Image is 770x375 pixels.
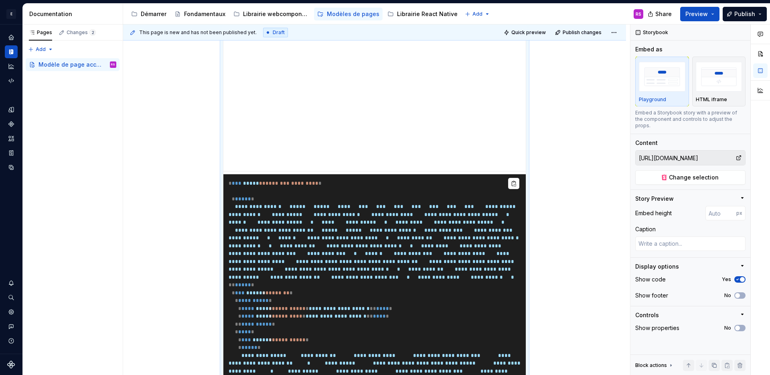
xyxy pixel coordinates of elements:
a: Modèle de page accessibilitéRS [26,58,120,71]
a: Storybook stories [5,147,18,159]
a: Analytics [5,60,18,73]
div: Librairie webcomponents [243,10,309,18]
button: Notifications [5,277,18,289]
div: E [6,9,16,19]
p: HTML iframe [696,96,727,103]
button: Display options [635,263,746,271]
a: Démarrer [128,8,170,20]
div: Changes [67,29,96,36]
div: Embed as [635,45,663,53]
a: Data sources [5,161,18,174]
button: Quick preview [501,27,549,38]
span: Share [655,10,672,18]
a: Settings [5,306,18,318]
button: Search ⌘K [5,291,18,304]
button: Change selection [635,170,746,185]
div: Fondamentaux [184,10,225,18]
button: Contact support [5,320,18,333]
div: Librairie React Native [397,10,458,18]
div: Modèles de pages [327,10,379,18]
div: Block actions [635,360,674,371]
div: RS [111,61,115,69]
div: Story Preview [635,195,674,203]
a: Librairie webcomponents [230,8,312,20]
span: This page is new and has not been published yet. [139,29,257,36]
span: Quick preview [511,29,546,36]
label: No [724,325,731,331]
div: Page tree [26,58,120,71]
a: Design tokens [5,103,18,116]
span: Draft [273,29,285,36]
button: placeholderHTML iframe [692,57,746,106]
span: 2 [89,29,96,36]
div: Page tree [128,6,461,22]
button: Preview [680,7,719,21]
div: Documentation [29,10,120,18]
div: Embed a Storybook story with a preview of the component and controls to adjust the props. [635,110,746,129]
div: Show footer [635,291,668,300]
div: Modèle de page accessibilité [38,61,105,69]
div: Show code [635,275,666,283]
img: placeholder [696,62,742,91]
button: Publish [723,7,767,21]
a: Home [5,31,18,44]
div: Content [635,139,658,147]
p: px [736,210,742,216]
span: Add [36,46,46,53]
a: Fondamentaux [171,8,229,20]
div: Controls [635,311,659,319]
input: Auto [705,206,736,220]
button: Publish changes [553,27,605,38]
a: Librairie React Native [384,8,461,20]
div: Embed height [635,209,672,217]
span: Change selection [669,173,719,181]
div: Caption [635,225,656,233]
span: Preview [685,10,708,18]
button: Controls [635,311,746,319]
button: Share [644,7,677,21]
button: Add [462,8,492,20]
a: Components [5,118,18,130]
button: Add [26,44,56,55]
span: Publish changes [563,29,602,36]
a: Documentation [5,45,18,58]
a: Assets [5,132,18,145]
label: No [724,292,731,299]
span: Add [472,11,482,17]
button: E [2,5,21,22]
div: Block actions [635,362,667,369]
span: Publish [734,10,755,18]
a: Modèles de pages [314,8,383,20]
p: Playground [639,96,666,103]
img: placeholder [639,62,685,91]
label: Yes [722,276,731,283]
button: Story Preview [635,195,746,203]
a: Code automation [5,74,18,87]
div: Pages [29,29,52,36]
div: Show properties [635,324,679,332]
div: Démarrer [141,10,166,18]
div: Display options [635,263,679,271]
svg: Supernova Logo [7,361,15,369]
div: RS [636,11,641,17]
button: placeholderPlayground [635,57,689,106]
